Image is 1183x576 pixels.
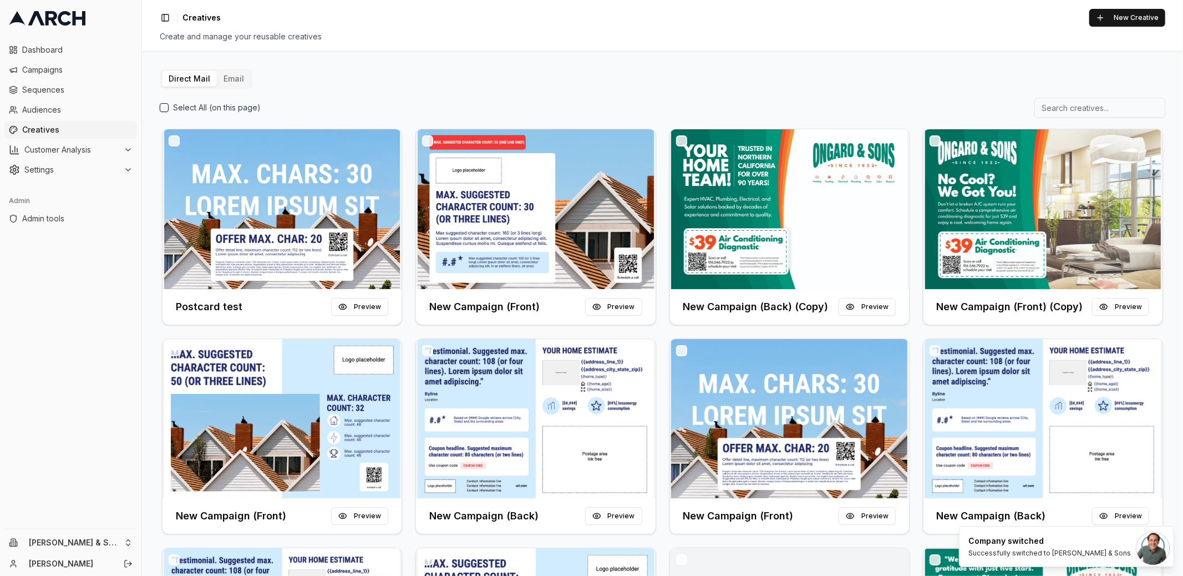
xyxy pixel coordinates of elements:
[4,81,137,99] a: Sequences
[585,298,642,316] button: Preview
[29,538,119,548] span: [PERSON_NAME] & Sons
[923,129,1162,289] img: Front creative for New Campaign (Front) (Copy)
[217,71,251,87] button: Email
[683,508,794,524] h3: New Campaign (Front)
[4,161,137,179] button: Settings
[968,549,1131,558] div: Successfully switched to [PERSON_NAME] & Sons
[4,101,137,119] a: Audiences
[1136,532,1170,565] div: Open chat
[839,507,896,525] button: Preview
[968,535,1131,547] div: Company switched
[4,121,137,139] a: Creatives
[163,339,402,499] img: Front creative for New Campaign (Front)
[683,299,829,315] h3: New Campaign (Back) (Copy)
[585,507,642,525] button: Preview
[4,141,137,159] button: Customer Analysis
[22,213,133,224] span: Admin tools
[937,508,1046,524] h3: New Campaign (Back)
[937,299,1083,315] h3: New Campaign (Front) (Copy)
[176,508,286,524] h3: New Campaign (Front)
[176,299,242,315] h3: Postcard test
[22,64,133,75] span: Campaigns
[173,102,261,113] label: Select All (on this page)
[4,61,137,79] a: Campaigns
[24,144,119,155] span: Customer Analysis
[4,41,137,59] a: Dashboard
[1089,9,1165,27] button: New Creative
[4,210,137,228] a: Admin tools
[4,192,137,210] div: Admin
[22,44,133,55] span: Dashboard
[160,31,1165,42] div: Create and manage your reusable creatives
[163,129,402,289] img: Front creative for Postcard test
[923,339,1162,499] img: Front creative for New Campaign (Back)
[4,534,137,552] button: [PERSON_NAME] & Sons
[416,339,655,499] img: Front creative for New Campaign (Back)
[182,12,221,23] nav: breadcrumb
[1092,507,1149,525] button: Preview
[429,299,540,315] h3: New Campaign (Front)
[22,84,133,95] span: Sequences
[1092,298,1149,316] button: Preview
[162,71,217,87] button: Direct Mail
[331,507,388,525] button: Preview
[22,124,133,135] span: Creatives
[670,129,909,289] img: Front creative for New Campaign (Back) (Copy)
[182,12,221,23] span: Creatives
[1034,98,1165,118] input: Search creatives...
[22,104,133,115] span: Audiences
[416,129,655,289] img: Front creative for New Campaign (Front)
[331,298,388,316] button: Preview
[429,508,539,524] h3: New Campaign (Back)
[24,164,119,175] span: Settings
[839,298,896,316] button: Preview
[670,339,909,499] img: Front creative for New Campaign (Front)
[120,556,136,572] button: Log out
[29,558,111,569] a: [PERSON_NAME]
